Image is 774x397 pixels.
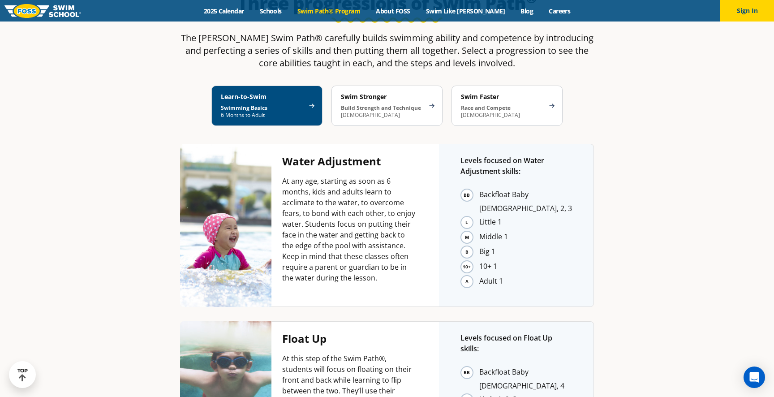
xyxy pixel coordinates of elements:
p: Levels focused on Water Adjustment skills: [460,155,572,177]
strong: Build Strength and Technique [341,104,421,112]
div: TOP [17,368,28,382]
li: Middle 1 [479,230,572,244]
h4: Water Adjustment [282,155,417,168]
a: Swim Like [PERSON_NAME] [418,7,513,15]
h4: Swim Faster [461,93,544,101]
p: The [PERSON_NAME] Swim Path® carefully builds swimming ability and competence by introducing and ... [176,32,598,69]
li: Backfloat Baby [DEMOGRAPHIC_DATA], 4 [479,366,572,392]
h4: Float Up [282,332,417,345]
p: 6 Months to Adult [221,104,304,119]
li: Big 1 [479,245,572,259]
li: Backfloat Baby [DEMOGRAPHIC_DATA], 2, 3 [479,188,572,215]
strong: Swimming Basics [221,104,267,112]
p: [DEMOGRAPHIC_DATA] [341,104,424,119]
p: [DEMOGRAPHIC_DATA] [461,104,544,119]
a: Schools [252,7,289,15]
div: Open Intercom Messenger [744,367,765,388]
p: Levels focused on Float Up skills: [460,332,572,354]
a: 2025 Calendar [196,7,252,15]
a: Swim Path® Program [289,7,368,15]
li: Adult 1 [479,275,572,289]
h4: Swim Stronger [341,93,424,101]
a: Blog [513,7,541,15]
img: FOSS Swim School Logo [4,4,81,18]
strong: Race and Compete [461,104,511,112]
a: About FOSS [368,7,418,15]
li: 10+ 1 [479,260,572,274]
h4: Learn-to-Swim [221,93,304,101]
a: Careers [541,7,578,15]
li: Little 1 [479,216,572,229]
p: At any age, starting as soon as 6 months, kids and adults learn to acclimate to the water, to ove... [282,176,417,283]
